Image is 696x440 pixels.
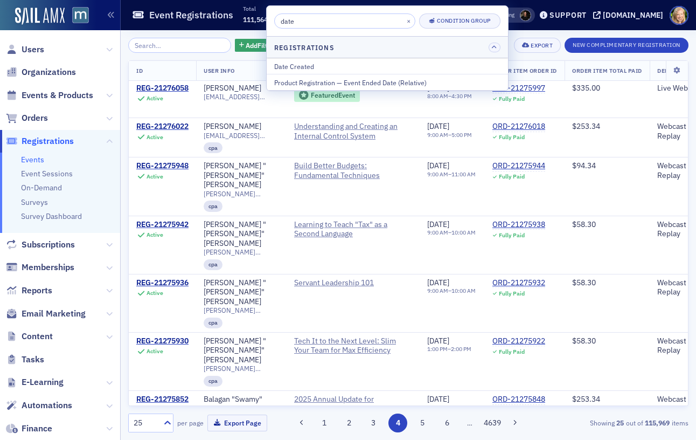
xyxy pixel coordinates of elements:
[492,84,545,93] div: ORD-21275997
[136,278,189,288] a: REG-21275936
[572,394,600,404] span: $253.34
[294,122,412,141] a: Understanding and Creating an Internal Control System
[451,404,472,411] time: 5:00 PM
[427,93,472,100] div: –
[572,278,596,287] span: $58.30
[572,121,600,131] span: $253.34
[593,11,667,19] button: [DOMAIN_NAME]
[419,13,500,29] button: Condition Group
[483,414,502,432] button: 4639
[279,5,300,12] p: Paid
[6,90,93,101] a: Events & Products
[204,318,222,328] div: cpa
[22,354,44,366] span: Tasks
[6,285,52,297] a: Reports
[437,414,456,432] button: 6
[499,95,525,102] div: Fully Paid
[136,84,189,93] a: REG-21276058
[6,331,53,342] a: Content
[294,395,412,414] span: 2025 Annual Update for Accountants & Auditors
[294,278,392,288] a: Servant Leadership 101
[243,15,268,24] span: 111,564
[499,290,525,297] div: Fully Paid
[21,211,82,221] a: Survey Dashboard
[572,67,642,74] span: Order Item Total Paid
[22,308,86,320] span: Email Marketing
[492,161,545,171] a: ORD-21275944
[520,10,531,21] span: Lauren McDonough
[6,354,44,366] a: Tasks
[294,220,412,239] a: Learning to Teach "Tax" as a Second Language
[136,220,189,230] a: REG-21275942
[492,336,545,346] div: ORD-21275922
[603,10,663,20] div: [DOMAIN_NAME]
[204,278,279,307] div: [PERSON_NAME] "[PERSON_NAME]" [PERSON_NAME]
[274,43,334,52] h4: Registrations
[204,306,279,314] span: [PERSON_NAME][EMAIL_ADDRESS][DOMAIN_NAME]
[204,190,279,198] span: [PERSON_NAME][EMAIL_ADDRESS][DOMAIN_NAME]
[294,88,360,102] div: Featured Event
[22,331,53,342] span: Content
[6,423,52,435] a: Finance
[21,169,73,178] a: Event Sessions
[492,122,545,132] div: ORD-21276018
[413,414,432,432] button: 5
[572,336,596,346] span: $58.30
[499,232,525,239] div: Fully Paid
[339,414,358,432] button: 2
[315,414,334,432] button: 1
[204,84,261,93] div: [PERSON_NAME]
[274,13,415,29] input: Search filters...
[147,290,163,297] div: Active
[427,404,472,411] div: –
[427,219,449,229] span: [DATE]
[670,6,688,25] span: Profile
[22,90,93,101] span: Events & Products
[134,417,157,429] div: 25
[427,404,448,411] time: 9:00 AM
[427,345,448,353] time: 1:00 PM
[451,131,472,139] time: 5:00 PM
[136,122,189,132] a: REG-21276022
[267,58,508,74] button: Date Created
[204,201,222,211] div: cpa
[294,161,412,180] a: Build Better Budgets: Fundamental Techniques
[204,395,279,414] a: Balagan "Swamy" [PERSON_NAME]
[65,7,89,25] a: View Homepage
[204,161,279,190] a: [PERSON_NAME] "[PERSON_NAME]" [PERSON_NAME]
[21,183,62,192] a: On-Demand
[204,220,279,249] div: [PERSON_NAME] "[PERSON_NAME]" [PERSON_NAME]
[427,170,448,178] time: 9:00 AM
[136,336,189,346] div: REG-21275930
[364,414,383,432] button: 3
[204,122,261,132] div: [PERSON_NAME]
[136,161,189,171] a: REG-21275948
[397,5,431,12] p: Net
[204,336,279,365] a: [PERSON_NAME] "[PERSON_NAME]" [PERSON_NAME]
[22,423,52,435] span: Finance
[6,376,64,388] a: E-Learning
[235,39,279,52] button: AddFilter
[6,66,76,78] a: Organizations
[492,220,545,230] div: ORD-21275938
[6,262,74,273] a: Memberships
[6,135,74,147] a: Registrations
[22,66,76,78] span: Organizations
[492,278,545,288] a: ORD-21275932
[615,418,626,428] strong: 25
[22,239,75,251] span: Subscriptions
[311,5,346,12] p: Paid
[267,74,508,90] button: Product Registration — Event Ended Date (Relative)
[451,287,476,294] time: 10:00 AM
[427,121,449,131] span: [DATE]
[15,8,65,25] a: SailAMX
[204,93,279,101] span: [EMAIL_ADDRESS][DOMAIN_NAME]
[147,348,163,355] div: Active
[136,395,189,404] div: REG-21275852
